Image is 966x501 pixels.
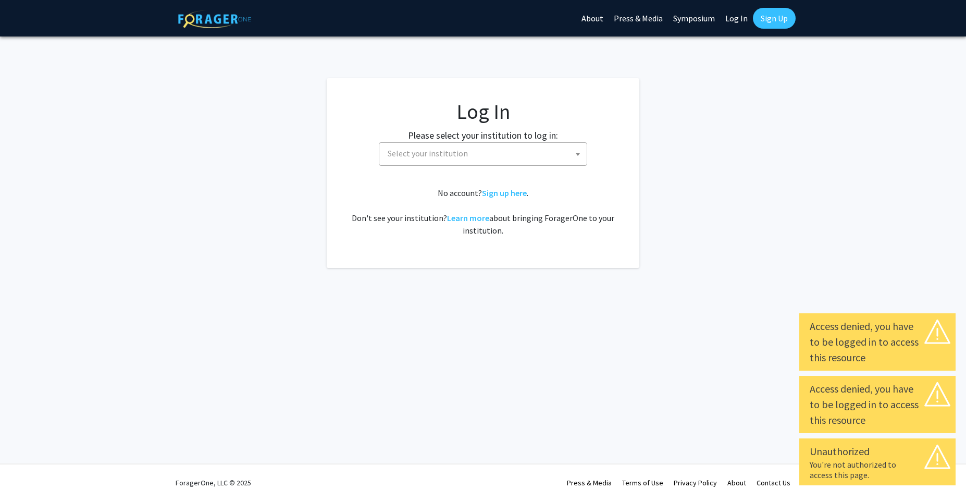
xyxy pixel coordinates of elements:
a: Sign up here [482,188,527,198]
div: Access denied, you have to be logged in to access this resource [810,319,945,365]
span: Select your institution [388,148,468,158]
a: Privacy Policy [674,478,717,487]
div: You're not authorized to access this page. [810,459,945,480]
h1: Log In [348,99,618,124]
a: About [727,478,746,487]
a: Terms of Use [622,478,663,487]
a: Sign Up [753,8,796,29]
a: Press & Media [567,478,612,487]
div: Access denied, you have to be logged in to access this resource [810,381,945,428]
a: Learn more about bringing ForagerOne to your institution [447,213,489,223]
div: Unauthorized [810,444,945,459]
a: Contact Us [757,478,790,487]
label: Please select your institution to log in: [408,128,558,142]
img: ForagerOne Logo [178,10,251,28]
span: Select your institution [379,142,587,166]
div: No account? . Don't see your institution? about bringing ForagerOne to your institution. [348,187,618,237]
div: ForagerOne, LLC © 2025 [176,465,251,501]
span: Select your institution [383,143,587,164]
